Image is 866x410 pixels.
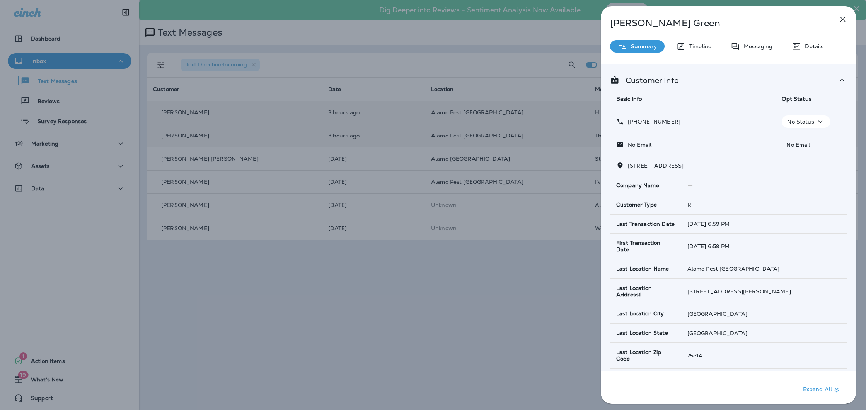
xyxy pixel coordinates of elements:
[687,330,747,337] span: [GEOGRAPHIC_DATA]
[616,240,675,253] span: First Transaction Date
[619,77,679,83] p: Customer Info
[803,385,841,395] p: Expand All
[687,265,780,272] span: Alamo Pest [GEOGRAPHIC_DATA]
[616,349,675,362] span: Last Location Zip Code
[627,43,657,49] p: Summary
[782,142,840,148] p: No Email
[610,18,821,29] p: [PERSON_NAME] Green
[616,221,675,227] span: Last Transaction Date
[687,243,730,250] span: [DATE] 6:59 PM
[628,162,684,169] span: [STREET_ADDRESS]
[782,115,830,128] button: No Status
[624,142,651,148] p: No Email
[685,43,711,49] p: Timeline
[616,182,659,189] span: Company Name
[687,352,702,359] span: 75214
[616,266,669,272] span: Last Location Name
[616,310,664,317] span: Last Location City
[800,383,844,397] button: Expand All
[782,95,811,102] span: Opt Status
[687,220,730,227] span: [DATE] 6:59 PM
[616,285,675,298] span: Last Location Address1
[616,95,642,102] span: Basic Info
[801,43,823,49] p: Details
[687,288,791,295] span: [STREET_ADDRESS][PERSON_NAME]
[740,43,772,49] p: Messaging
[616,202,657,208] span: Customer Type
[687,182,693,189] span: --
[624,119,680,125] p: [PHONE_NUMBER]
[787,119,814,125] p: No Status
[687,310,747,317] span: [GEOGRAPHIC_DATA]
[616,330,668,336] span: Last Location State
[687,201,691,208] span: R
